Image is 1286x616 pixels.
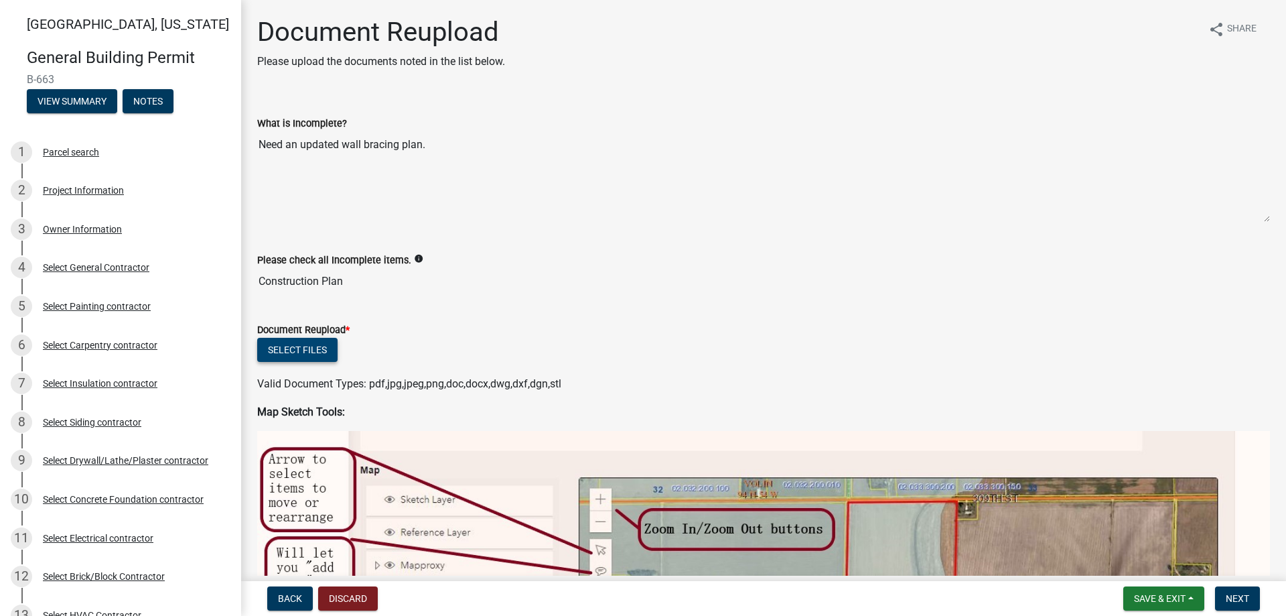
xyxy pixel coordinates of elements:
[43,302,151,311] div: Select Painting contractor
[11,141,32,163] div: 1
[1198,16,1267,42] button: shareShare
[43,341,157,350] div: Select Carpentry contractor
[257,54,505,70] p: Please upload the documents noted in the list below.
[43,456,208,465] div: Select Drywall/Lathe/Plaster contractor
[1227,21,1257,38] span: Share
[43,418,141,427] div: Select Siding contractor
[43,379,157,388] div: Select Insulation contractor
[43,534,153,543] div: Select Electrical contractor
[257,119,347,129] label: What is Incomplete?
[257,256,411,265] label: Please check all Incomplete items.
[257,406,345,418] strong: Map Sketch Tools:
[257,326,350,335] label: Document Reupload
[257,377,561,390] span: Valid Document Types: pdf,jpg,jpeg,png,doc,docx,dwg,dxf,dgn,stl
[27,97,117,107] wm-modal-confirm: Summary
[11,528,32,549] div: 11
[11,412,32,433] div: 8
[43,263,149,272] div: Select General Contractor
[1226,593,1249,604] span: Next
[43,147,99,157] div: Parcel search
[257,338,338,362] button: Select files
[27,89,117,113] button: View Summary
[11,219,32,240] div: 3
[1134,593,1186,604] span: Save & Exit
[11,180,32,201] div: 2
[257,131,1270,223] textarea: Need an updated wall bracing plan.
[123,89,173,113] button: Notes
[27,16,229,32] span: [GEOGRAPHIC_DATA], [US_STATE]
[11,296,32,317] div: 5
[1215,587,1260,611] button: Next
[43,495,204,504] div: Select Concrete Foundation contractor
[414,254,423,263] i: info
[257,16,505,48] h1: Document Reupload
[278,593,302,604] span: Back
[27,48,230,68] h4: General Building Permit
[11,373,32,394] div: 7
[123,97,173,107] wm-modal-confirm: Notes
[43,225,122,234] div: Owner Information
[318,587,378,611] button: Discard
[43,572,165,581] div: Select Brick/Block Contractor
[11,450,32,471] div: 9
[27,73,214,86] span: B-663
[43,186,124,195] div: Project Information
[11,489,32,510] div: 10
[1208,21,1224,38] i: share
[11,257,32,278] div: 4
[267,587,313,611] button: Back
[11,334,32,356] div: 6
[1123,587,1204,611] button: Save & Exit
[11,566,32,587] div: 12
